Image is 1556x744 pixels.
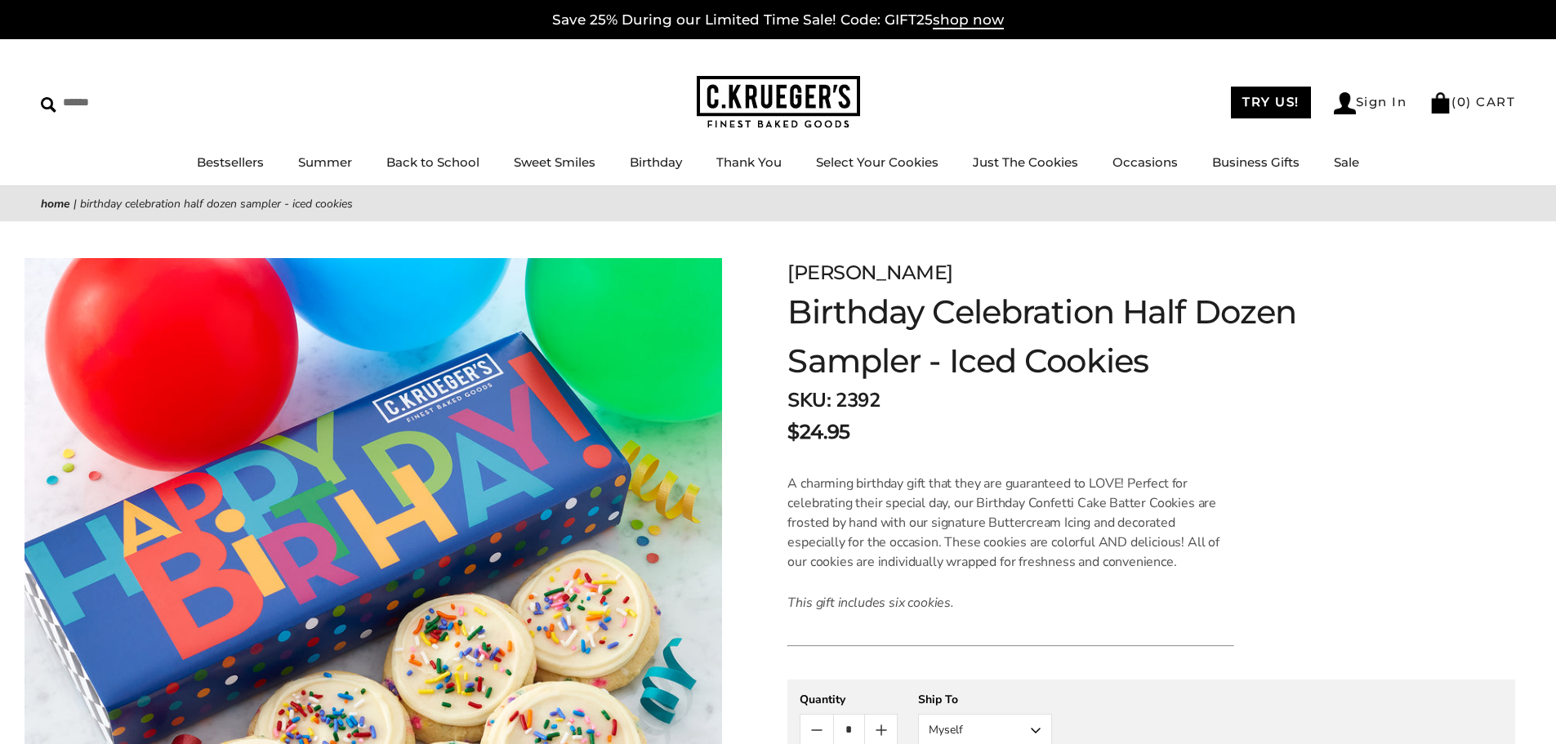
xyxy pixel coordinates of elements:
span: 0 [1457,94,1467,109]
a: Home [41,196,70,212]
div: Quantity [800,692,898,707]
em: This gift includes six cookies. [787,594,954,612]
span: | [74,196,77,212]
a: Birthday [630,154,682,170]
strong: SKU: [787,387,831,413]
a: Select Your Cookies [816,154,939,170]
a: Occasions [1112,154,1178,170]
span: Birthday Celebration Half Dozen Sampler - Iced Cookies [80,196,353,212]
a: Back to School [386,154,479,170]
p: A charming birthday gift that they are guaranteed to LOVE! Perfect for celebrating their special ... [787,474,1234,572]
a: (0) CART [1429,94,1515,109]
a: Bestsellers [197,154,264,170]
input: Search [41,90,235,115]
h1: Birthday Celebration Half Dozen Sampler - Iced Cookies [787,287,1309,385]
a: Sweet Smiles [514,154,595,170]
a: Sale [1334,154,1359,170]
img: Bag [1429,92,1451,114]
div: [PERSON_NAME] [787,258,1309,287]
a: Business Gifts [1212,154,1300,170]
a: Sign In [1334,92,1407,114]
a: Just The Cookies [973,154,1078,170]
span: $24.95 [787,417,849,447]
span: 2392 [836,387,880,413]
nav: breadcrumbs [41,194,1515,213]
img: Search [41,97,56,113]
span: shop now [933,11,1004,29]
div: Ship To [918,692,1052,707]
a: Summer [298,154,352,170]
a: TRY US! [1231,87,1311,118]
img: C.KRUEGER'S [697,76,860,129]
img: Account [1334,92,1356,114]
a: Save 25% During our Limited Time Sale! Code: GIFT25shop now [552,11,1004,29]
a: Thank You [716,154,782,170]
